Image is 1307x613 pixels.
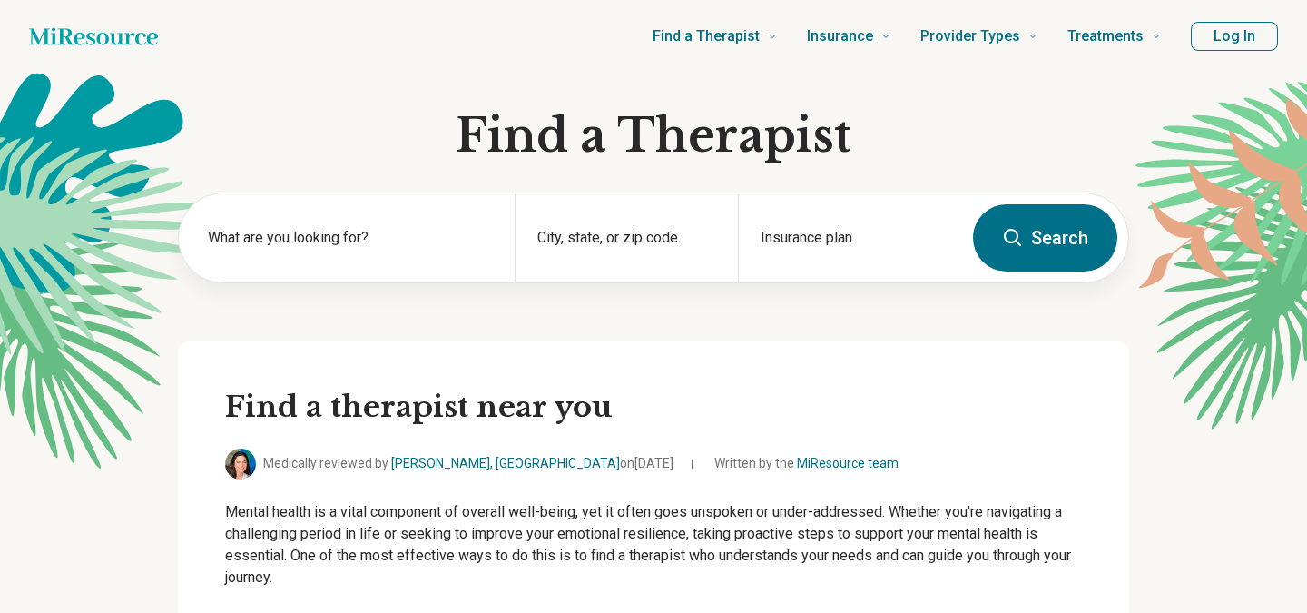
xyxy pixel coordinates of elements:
[807,24,873,49] span: Insurance
[620,456,673,470] span: on [DATE]
[263,454,673,473] span: Medically reviewed by
[29,18,158,54] a: Home page
[653,24,760,49] span: Find a Therapist
[391,456,620,470] a: [PERSON_NAME], [GEOGRAPHIC_DATA]
[714,454,899,473] span: Written by the
[973,204,1117,272] button: Search
[225,389,1082,427] h2: Find a therapist near you
[208,227,493,249] label: What are you looking for?
[178,109,1129,163] h1: Find a Therapist
[225,501,1082,588] p: Mental health is a vital component of overall well-being, yet it often goes unspoken or under-add...
[920,24,1020,49] span: Provider Types
[1191,22,1278,51] button: Log In
[1067,24,1144,49] span: Treatments
[797,456,899,470] a: MiResource team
